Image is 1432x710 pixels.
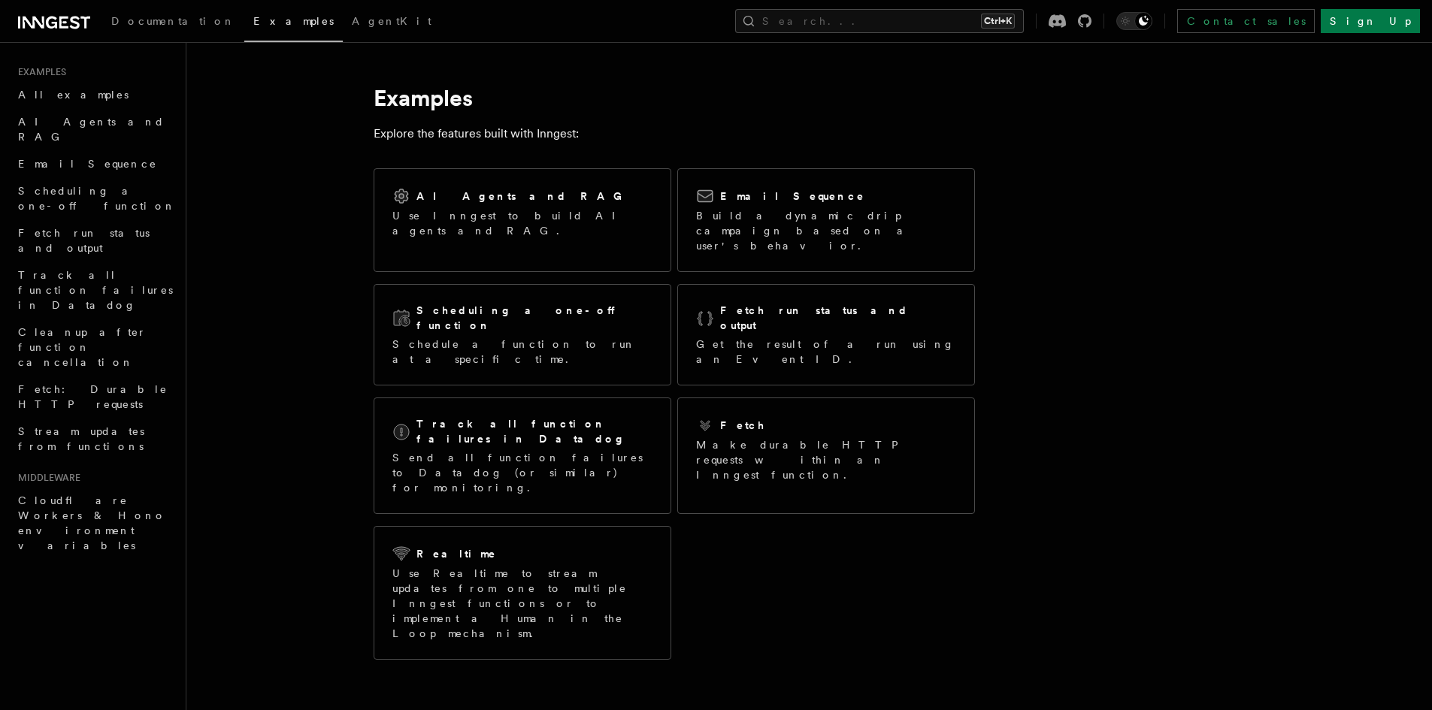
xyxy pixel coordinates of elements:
p: Schedule a function to run at a specific time. [392,337,652,367]
span: Middleware [12,472,80,484]
a: RealtimeUse Realtime to stream updates from one to multiple Inngest functions or to implement a H... [374,526,671,660]
a: AgentKit [343,5,440,41]
h2: Realtime [416,546,497,561]
span: Cloudflare Workers & Hono environment variables [18,494,166,551]
span: Fetch run status and output [18,227,150,254]
p: Use Inngest to build AI agents and RAG. [392,208,652,238]
a: Cleanup after function cancellation [12,319,177,376]
h2: AI Agents and RAG [416,189,630,204]
button: Search...Ctrl+K [735,9,1024,33]
span: AgentKit [352,15,431,27]
a: Email SequenceBuild a dynamic drip campaign based on a user's behavior. [677,168,975,272]
a: FetchMake durable HTTP requests within an Inngest function. [677,397,975,514]
a: Stream updates from functions [12,418,177,460]
a: Fetch run status and outputGet the result of a run using an Event ID. [677,284,975,385]
span: Email Sequence [18,158,157,170]
span: Fetch: Durable HTTP requests [18,383,168,410]
h2: Fetch run status and output [720,303,956,333]
h1: Examples [374,84,975,111]
h2: Track all function failures in Datadog [416,416,652,446]
a: AI Agents and RAG [12,108,177,150]
a: Track all function failures in Datadog [12,261,177,319]
a: All examples [12,81,177,108]
span: Examples [253,15,334,27]
p: Make durable HTTP requests within an Inngest function. [696,437,956,482]
span: Documentation [111,15,235,27]
span: Scheduling a one-off function [18,185,176,212]
p: Use Realtime to stream updates from one to multiple Inngest functions or to implement a Human in ... [392,566,652,641]
h2: Scheduling a one-off function [416,303,652,333]
a: Fetch run status and output [12,219,177,261]
h2: Email Sequence [720,189,865,204]
a: Documentation [102,5,244,41]
a: Email Sequence [12,150,177,177]
a: Sign Up [1321,9,1420,33]
span: Cleanup after function cancellation [18,326,147,368]
a: Contact sales [1177,9,1315,33]
a: AI Agents and RAGUse Inngest to build AI agents and RAG. [374,168,671,272]
span: All examples [18,89,129,101]
h2: Fetch [720,418,766,433]
a: Examples [244,5,343,42]
a: Scheduling a one-off function [12,177,177,219]
a: Track all function failures in DatadogSend all function failures to Datadog (or similar) for moni... [374,397,671,514]
p: Send all function failures to Datadog (or similar) for monitoring. [392,450,652,495]
p: Explore the features built with Inngest: [374,123,975,144]
p: Build a dynamic drip campaign based on a user's behavior. [696,208,956,253]
span: Stream updates from functions [18,425,144,452]
span: Track all function failures in Datadog [18,269,173,311]
a: Fetch: Durable HTTP requests [12,376,177,418]
a: Scheduling a one-off functionSchedule a function to run at a specific time. [374,284,671,385]
p: Get the result of a run using an Event ID. [696,337,956,367]
span: Examples [12,66,66,78]
kbd: Ctrl+K [981,14,1015,29]
span: AI Agents and RAG [18,116,165,143]
button: Toggle dark mode [1116,12,1152,30]
a: Cloudflare Workers & Hono environment variables [12,487,177,559]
